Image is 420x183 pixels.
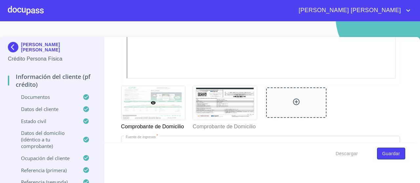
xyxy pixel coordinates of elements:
button: Descargar [333,148,361,160]
p: Datos del domicilio (idéntico a tu comprobante) [8,130,83,149]
span: Guardar [382,150,400,158]
p: [PERSON_NAME] [PERSON_NAME] [21,42,96,52]
div: [PERSON_NAME] [PERSON_NAME] [8,42,96,55]
img: Comprobante de Domicilio [193,86,257,119]
p: Ocupación del Cliente [8,155,83,161]
p: Documentos [8,94,83,100]
p: Comprobante de Domicilio [121,120,185,131]
button: account of current user [294,5,412,16]
button: Guardar [377,148,405,160]
p: Comprobante de Domicilio [193,120,257,131]
p: Datos del cliente [8,106,83,112]
p: Estado Civil [8,118,83,124]
div: Independiente/Dueño de negocio/Persona Moral [121,136,400,154]
p: Crédito Persona Física [8,55,96,63]
img: Docupass spot blue [8,42,21,52]
span: [PERSON_NAME] [PERSON_NAME] [294,5,404,16]
p: Referencia (primera) [8,167,83,174]
span: Descargar [336,150,358,158]
p: Información del cliente (PF crédito) [8,73,96,88]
